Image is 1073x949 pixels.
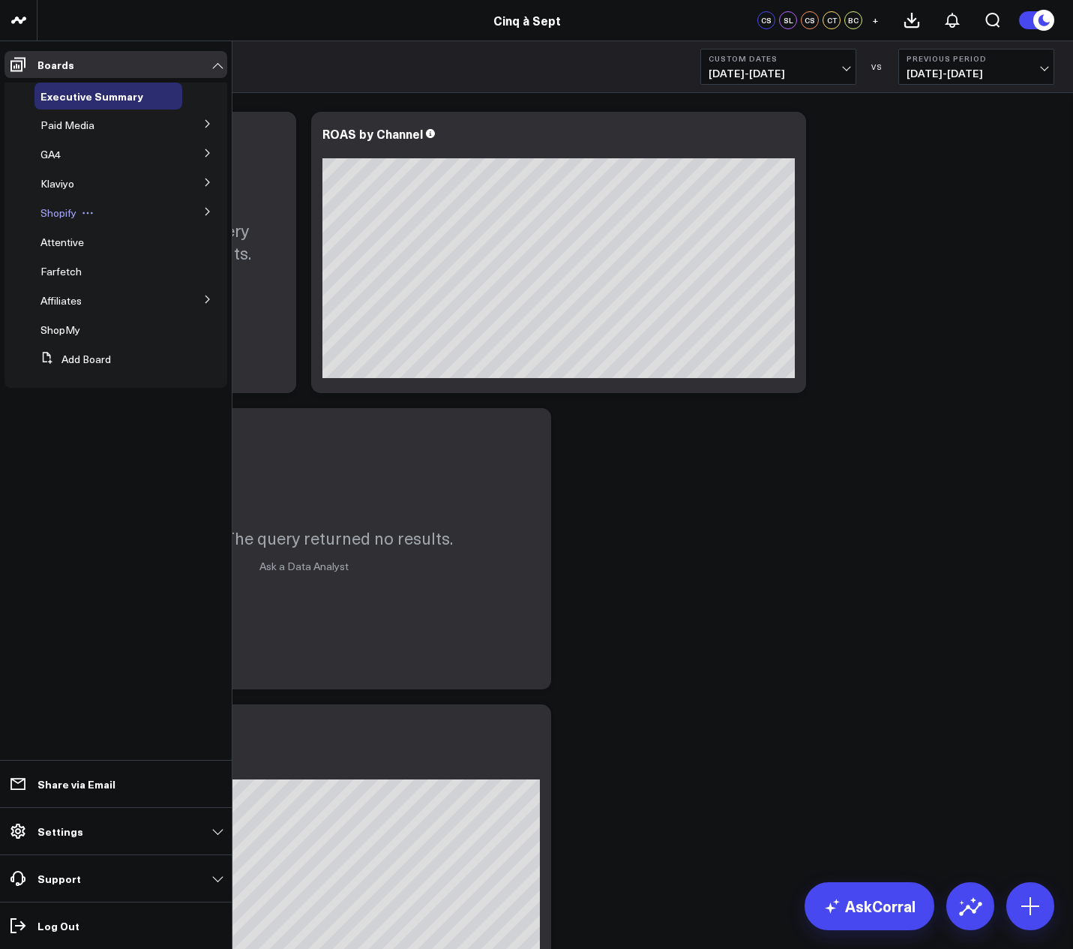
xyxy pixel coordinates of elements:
span: [DATE] - [DATE] [907,68,1046,80]
span: Paid Media [40,118,94,132]
a: Klaviyo [40,178,74,190]
button: Custom Dates[DATE]-[DATE] [700,49,856,85]
a: Cinq à Sept [493,12,561,29]
span: Farfetch [40,264,82,278]
button: Add Board [34,346,111,373]
div: SL [779,11,797,29]
p: Share via Email [37,778,115,790]
p: Settings [37,825,83,837]
a: Attentive [40,236,84,248]
p: So sorry. The query returned no results. [155,527,453,549]
button: + [866,11,884,29]
span: Affiliates [40,293,82,308]
div: CT [823,11,841,29]
a: Farfetch [40,266,82,278]
span: Executive Summary [40,89,143,104]
span: GA4 [40,147,61,161]
a: GA4 [40,149,61,161]
span: Attentive [40,235,84,249]
a: Paid Media [40,119,94,131]
a: ShopMy [40,324,80,336]
span: Shopify [40,206,76,220]
p: Log Out [37,920,79,932]
a: Affiliates [40,295,82,307]
a: Ask a Data Analyst [259,559,349,573]
a: AskCorral [805,882,934,930]
span: ShopMy [40,323,80,337]
span: Klaviyo [40,176,74,191]
p: Support [37,872,81,884]
div: VS [864,62,891,71]
b: Previous Period [907,54,1046,63]
p: Boards [37,59,74,71]
span: + [872,15,879,26]
a: Shopify [40,207,76,219]
button: Previous Period[DATE]-[DATE] [898,49,1054,85]
span: [DATE] - [DATE] [709,68,848,80]
a: Log Out [4,912,227,939]
div: Previous: $12.06k [67,767,540,779]
b: Custom Dates [709,54,848,63]
div: ROAS by Channel [322,125,423,142]
div: CS [757,11,775,29]
a: Executive Summary [40,90,143,102]
div: BC [844,11,862,29]
div: CS [801,11,819,29]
